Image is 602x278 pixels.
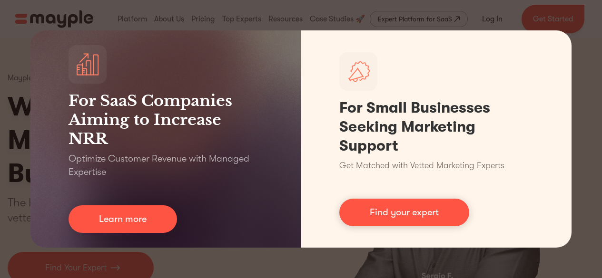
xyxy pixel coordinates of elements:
[69,152,263,179] p: Optimize Customer Revenue with Managed Expertise
[69,205,177,233] a: Learn more
[339,199,469,226] a: Find your expert
[339,98,534,155] h1: For Small Businesses Seeking Marketing Support
[339,159,504,172] p: Get Matched with Vetted Marketing Experts
[69,91,263,148] h3: For SaaS Companies Aiming to Increase NRR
